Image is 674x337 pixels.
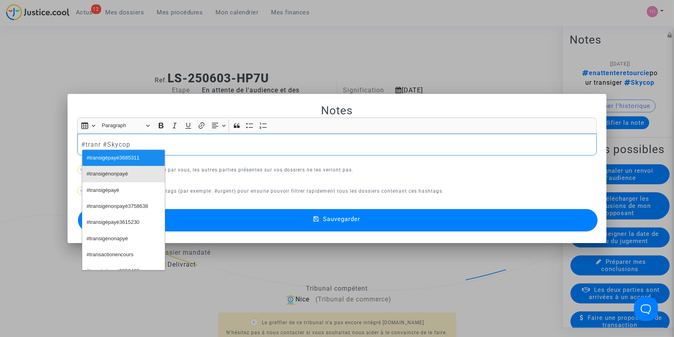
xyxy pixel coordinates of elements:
span: #transigépayé3685311 [87,152,140,164]
span: ? [80,168,82,172]
span: Sauvegarder [323,215,360,223]
span: ? [80,189,82,193]
span: #transactionencours [87,249,134,261]
iframe: Help Scout Beacon - Open [634,297,658,321]
p: #tranr #Skycop [81,140,593,150]
div: Editor toolbar [77,118,597,133]
button: #transactionencours [82,247,165,263]
span: #transigépayé [87,185,120,196]
button: Sauvegarder [78,209,598,231]
button: #transigépayé3685311 [82,150,165,166]
span: #transigénonpayé [87,168,128,180]
h2: Notes [77,104,597,118]
button: #transigépayé3615230 [82,215,165,231]
span: #transigépayé3615230 [87,217,140,228]
button: #transigépayé3359482 [82,263,165,279]
span: #transigépayé3359482 [87,265,140,277]
button: #transigénonpayé [82,166,165,182]
div: Rich Text Editor, main [77,134,597,156]
button: Paragraph [98,120,154,132]
p: Vous pouvez utiliser des hashtags (par exemple: #urgent) pour ensuite pouvoir filtrer rapidement ... [77,186,597,196]
span: #transigénonapyé [87,233,128,245]
span: #transigénonpayé3758638 [87,201,148,212]
button: #transigénonpayé3758638 [82,198,165,214]
span: Paragraph [102,121,144,130]
button: #transigénonapyé [82,231,165,247]
button: #transigépayé [82,182,165,198]
p: Ces notes ne sont visibles que par vous, les autres parties présentes sur vos dossiers ne les ver... [77,165,597,175]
